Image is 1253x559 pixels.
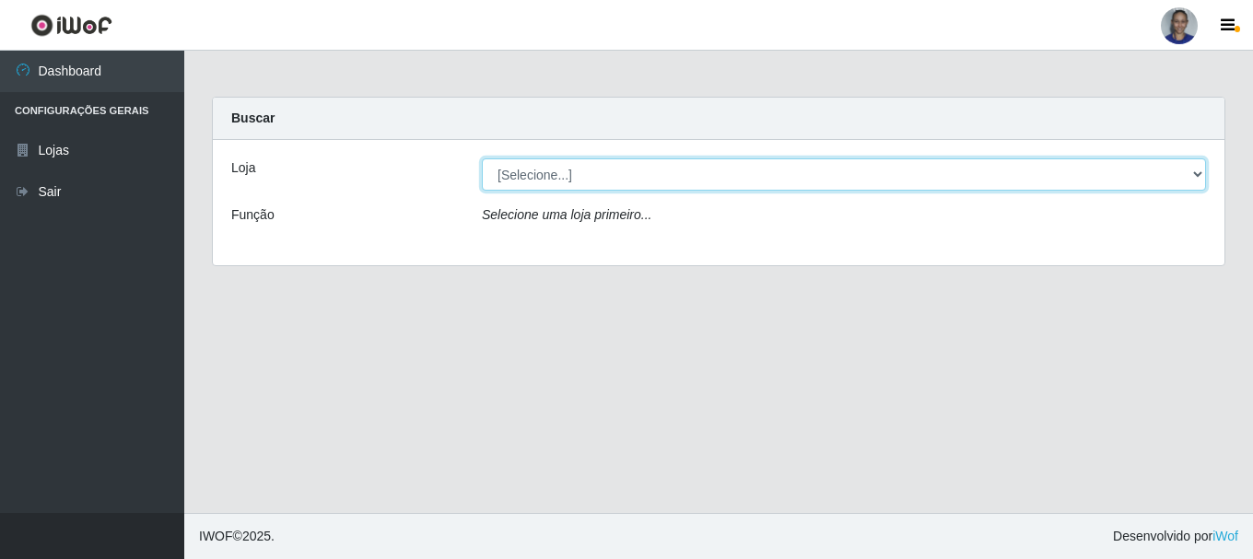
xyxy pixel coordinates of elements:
[482,207,651,222] i: Selecione uma loja primeiro...
[199,527,275,546] span: © 2025 .
[231,158,255,178] label: Loja
[1113,527,1238,546] span: Desenvolvido por
[231,205,275,225] label: Função
[1212,529,1238,543] a: iWof
[30,14,112,37] img: CoreUI Logo
[199,529,233,543] span: IWOF
[231,111,275,125] strong: Buscar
